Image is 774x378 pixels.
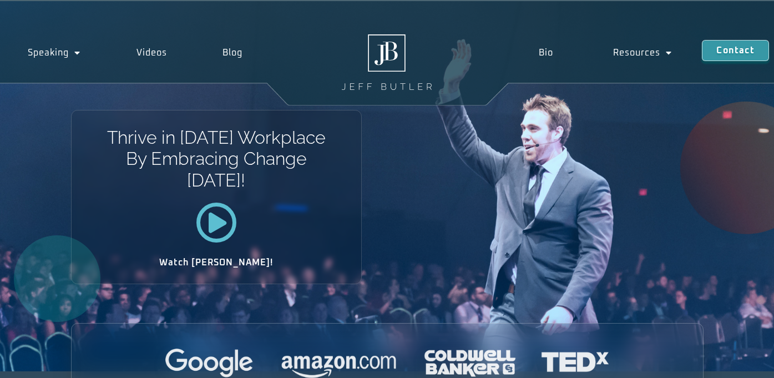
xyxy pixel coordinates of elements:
[110,258,322,267] h2: Watch [PERSON_NAME]!
[509,40,702,65] nav: Menu
[106,127,326,191] h1: Thrive in [DATE] Workplace By Embracing Change [DATE]!
[509,40,583,65] a: Bio
[702,40,768,61] a: Contact
[583,40,702,65] a: Resources
[716,46,754,55] span: Contact
[195,40,271,65] a: Blog
[109,40,195,65] a: Videos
